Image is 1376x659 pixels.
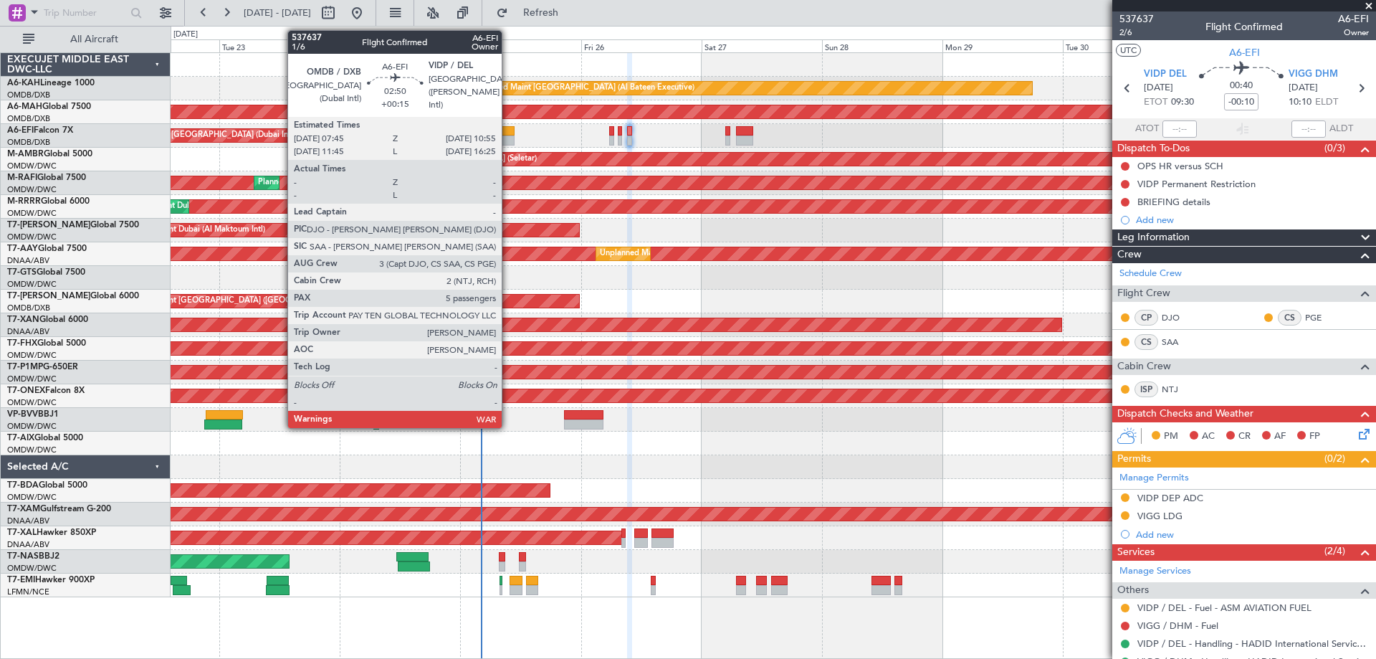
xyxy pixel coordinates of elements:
[7,292,90,300] span: T7-[PERSON_NAME]
[7,150,92,158] a: M-AMBRGlobal 5000
[1117,247,1142,263] span: Crew
[479,77,694,99] div: Planned Maint [GEOGRAPHIC_DATA] (Al Bateen Executive)
[1202,430,1215,444] span: AC
[7,174,37,182] span: M-RAFI
[7,221,139,229] a: T7-[PERSON_NAME]Global 7500
[1137,602,1311,614] a: VIDP / DEL - Fuel - ASM AVIATION FUEL
[7,268,37,277] span: T7-GTS
[7,374,57,384] a: OMDW/DWC
[1119,564,1191,579] a: Manage Services
[124,219,265,241] div: Planned Maint Dubai (Al Maktoum Intl)
[1134,381,1158,397] div: ISP
[7,587,49,597] a: LFMN/NCE
[7,339,86,348] a: T7-FHXGlobal 5000
[340,39,460,52] div: Wed 24
[7,481,87,490] a: T7-BDAGlobal 5000
[258,172,399,194] div: Planned Maint Dubai (Al Maktoum Intl)
[7,303,50,313] a: OMDB/DXB
[7,492,57,503] a: OMDW/DWC
[1205,19,1283,34] div: Flight Confirmed
[1164,430,1178,444] span: PM
[7,174,86,182] a: M-RAFIGlobal 7500
[1119,471,1189,485] a: Manage Permits
[1162,336,1194,349] a: SAA
[44,2,126,24] input: Trip Number
[1116,44,1141,57] button: UTC
[7,245,87,253] a: T7-AAYGlobal 7500
[1162,383,1194,396] a: NTJ
[1329,122,1353,136] span: ALDT
[7,79,95,87] a: A6-KAHLineage 1000
[1162,311,1194,324] a: DJO
[173,29,198,41] div: [DATE]
[124,290,363,312] div: Planned Maint [GEOGRAPHIC_DATA] ([GEOGRAPHIC_DATA] Intl)
[1117,582,1149,599] span: Others
[7,126,73,135] a: A6-EFIFalcon 7X
[7,292,139,300] a: T7-[PERSON_NAME]Global 6000
[1338,11,1369,27] span: A6-EFI
[7,245,38,253] span: T7-AAY
[1117,229,1190,246] span: Leg Information
[368,148,537,170] div: Planned Maint [GEOGRAPHIC_DATA] (Seletar)
[1119,27,1154,39] span: 2/6
[7,103,42,111] span: A6-MAH
[1238,430,1251,444] span: CR
[1117,406,1253,422] span: Dispatch Checks and Weather
[1229,45,1260,60] span: A6-EFI
[7,563,57,574] a: OMDW/DWC
[1289,81,1318,95] span: [DATE]
[1305,311,1337,324] a: PGE
[7,137,50,148] a: OMDB/DXB
[7,161,57,171] a: OMDW/DWC
[1137,178,1256,190] div: VIDP Permanent Restriction
[7,528,37,537] span: T7-XAL
[7,316,39,324] span: T7-XAN
[1278,310,1301,326] div: CS
[1137,510,1182,522] div: VIGG LDG
[7,434,34,442] span: T7-AIX
[1309,430,1320,444] span: FP
[7,150,44,158] span: M-AMBR
[460,39,580,52] div: Thu 25
[7,539,49,550] a: DNAA/ABV
[1137,492,1203,504] div: VIDP DEP ADC
[1137,620,1218,632] a: VIGG / DHM - Fuel
[7,363,43,371] span: T7-P1MP
[7,79,40,87] span: A6-KAH
[7,350,57,361] a: OMDW/DWC
[7,126,34,135] span: A6-EFI
[1274,430,1286,444] span: AF
[7,221,90,229] span: T7-[PERSON_NAME]
[7,528,96,537] a: T7-XALHawker 850XP
[1117,544,1155,561] span: Services
[7,552,39,561] span: T7-NAS
[1119,11,1154,27] span: 537637
[1135,122,1159,136] span: ATOT
[1289,95,1311,110] span: 10:10
[1315,95,1338,110] span: ELDT
[7,255,49,266] a: DNAA/ABV
[581,39,702,52] div: Fri 26
[1137,196,1210,208] div: BRIEFING details
[7,197,90,206] a: M-RRRRGlobal 6000
[7,339,37,348] span: T7-FHX
[822,39,942,52] div: Sun 28
[1144,67,1187,82] span: VIDP DEL
[1063,39,1183,52] div: Tue 30
[7,481,39,490] span: T7-BDA
[7,552,59,561] a: T7-NASBBJ2
[1338,27,1369,39] span: Owner
[1324,141,1345,156] span: (0/3)
[7,184,57,195] a: OMDW/DWC
[702,39,822,52] div: Sat 27
[7,576,95,584] a: T7-EMIHawker 900XP
[1136,214,1369,226] div: Add new
[511,8,571,18] span: Refresh
[1136,528,1369,541] div: Add new
[7,505,111,513] a: T7-XAMGulfstream G-200
[219,39,340,52] div: Tue 23
[489,1,575,24] button: Refresh
[1117,451,1151,468] span: Permits
[1134,334,1158,350] div: CS
[7,90,50,100] a: OMDB/DXB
